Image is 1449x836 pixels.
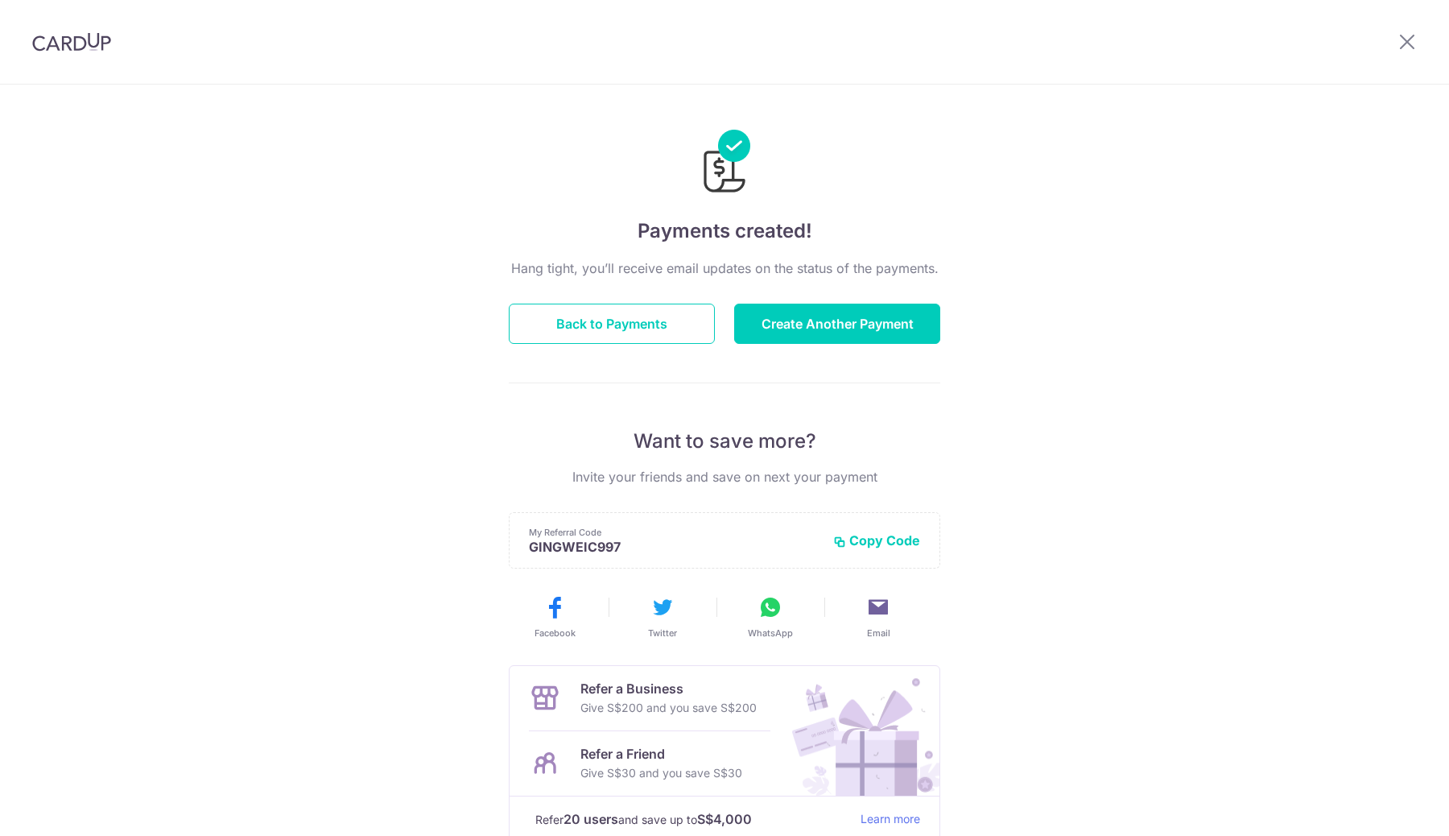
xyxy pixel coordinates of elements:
[580,679,757,698] p: Refer a Business
[535,809,848,830] p: Refer and save up to
[580,744,742,764] p: Refer a Friend
[867,627,890,639] span: Email
[748,627,793,639] span: WhatsApp
[529,539,820,555] p: GINGWEIC997
[831,594,926,639] button: Email
[509,467,940,486] p: Invite your friends and save on next your payment
[580,764,742,783] p: Give S$30 and you save S$30
[580,698,757,718] p: Give S$200 and you save S$200
[509,428,940,454] p: Want to save more?
[535,627,576,639] span: Facebook
[697,809,752,829] strong: S$4,000
[861,809,920,830] a: Learn more
[699,130,750,197] img: Payments
[833,532,920,548] button: Copy Code
[509,259,940,278] p: Hang tight, you’ll receive email updates on the status of the payments.
[723,594,818,639] button: WhatsApp
[529,526,820,539] p: My Referral Code
[509,217,940,246] h4: Payments created!
[615,594,710,639] button: Twitter
[507,594,602,639] button: Facebook
[32,32,111,52] img: CardUp
[734,304,940,344] button: Create Another Payment
[777,666,939,796] img: Refer
[509,304,715,344] button: Back to Payments
[563,809,618,829] strong: 20 users
[648,627,677,639] span: Twitter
